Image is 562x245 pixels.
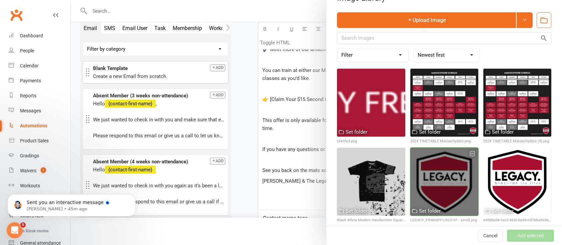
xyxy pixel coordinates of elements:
[41,167,46,173] span: 1
[337,148,405,216] img: Black White Modern Handwritten Square Studio Logo.gif
[20,153,39,158] div: Gradings
[5,36,109,97] div: Hi there,Just checking to make sure you got the answer you were after. Did you need any further h...
[337,217,405,223] div: Black White Modern Handwritten Square Studio Logo.gif
[19,153,33,160] span: 1
[66,153,80,160] span: 4
[116,3,129,15] button: Home
[5,102,109,190] div: How satisfied are you with your Clubworx customer support?< Not at all satisfied12345Completely s...
[419,207,441,215] div: Set folder
[18,166,97,173] div: Completely satisfied >
[20,138,49,143] div: Product Sales
[11,40,104,86] div: Hi there, Just checking to make sure you got the answer you were after. Did you need any further ...
[19,4,30,14] img: Profile image for Toby
[21,194,26,199] button: Gif picker
[11,14,123,27] div: What specific aspect of the absent marking timing are you looking to adjust?
[32,6,76,11] h1: [PERSON_NAME]
[33,150,49,163] button: 2
[18,112,97,133] h2: How satisfied are you with your Clubworx customer support?
[20,123,47,128] div: Automations
[337,69,405,137] img: Untitled.png
[20,48,34,53] div: People
[492,128,514,136] div: Set folder
[410,217,478,223] div: LEGACY_PRIMARY-LOGO-01 - small.png
[20,93,36,98] div: Reports
[20,108,41,113] div: Messages
[483,217,551,223] div: e4588c08-1ec2-45d6-b654-c6f3d6eb69a1.png
[11,86,104,93] div: [PERSON_NAME]
[410,138,478,144] div: 2024 TIMETABLE Maroochydore.png
[4,3,17,15] button: go back
[32,194,37,199] button: Upload attachment
[483,148,551,216] img: e4588c08-1ec2-45d6-b654-c6f3d6eb69a1.png
[346,128,367,136] div: Set folder
[9,148,70,163] a: Gradings
[9,118,70,133] a: Automations
[9,103,70,118] a: Messages
[483,69,551,137] img: 2024 TIMETABLE Maroochydore (4).png
[346,207,367,215] div: Set folder
[18,141,97,148] div: < Not at all satisfied
[492,207,514,215] div: Set folder
[7,222,23,238] iframe: Intercom live chat
[5,180,138,227] iframe: Intercom notifications message
[419,128,441,136] div: Set folder
[49,150,65,163] button: 3
[6,180,128,191] textarea: Message…
[20,222,26,228] span: 5
[65,150,81,163] button: 4
[20,168,36,173] div: Waivers
[483,138,551,144] div: 2024 TIMETABLE Maroochydore (4).png
[20,33,43,38] div: Dashboard
[9,58,70,73] a: Calendar
[114,191,125,202] button: Send a message…
[337,12,516,28] button: Upload Image
[9,73,70,88] a: Payments
[478,230,503,242] button: Cancel
[9,133,70,148] a: Product Sales
[5,36,128,102] div: Jessica says…
[10,194,16,199] button: Emoji picker
[9,163,70,178] a: Waivers 1
[34,153,48,160] span: 2
[20,63,39,68] div: Calendar
[337,32,551,44] input: Search images
[82,153,96,160] span: 5
[50,153,64,160] span: 3
[18,150,33,163] button: 1
[8,7,25,23] a: Clubworx
[20,78,41,83] div: Payments
[337,138,405,144] div: Untitled.png
[9,178,70,193] a: Workouts
[5,102,128,205] div: Toby says…
[9,28,70,43] a: Dashboard
[410,69,478,137] img: 2024 TIMETABLE Maroochydore.png
[9,88,70,103] a: Reports
[9,43,70,58] a: People
[81,150,97,163] button: 5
